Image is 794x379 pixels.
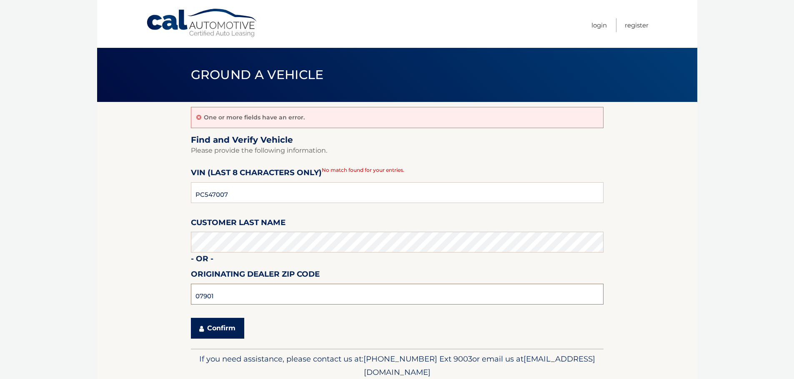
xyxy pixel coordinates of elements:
a: Register [625,18,649,32]
span: No match found for your entries. [322,167,404,173]
span: [PHONE_NUMBER] Ext 9003 [363,354,472,364]
label: Originating Dealer Zip Code [191,268,320,283]
label: - or - [191,253,213,268]
h2: Find and Verify Vehicle [191,135,604,145]
label: Customer Last Name [191,216,286,232]
label: VIN (last 8 characters only) [191,166,322,182]
p: Please provide the following information. [191,145,604,156]
button: Confirm [191,318,244,339]
span: [EMAIL_ADDRESS][DOMAIN_NAME] [364,354,595,377]
a: Cal Automotive [146,8,258,38]
span: Ground a Vehicle [191,67,324,82]
p: One or more fields have an error. [204,114,305,121]
p: If you need assistance, please contact us at: or email us at [196,352,598,379]
a: Login [591,18,607,32]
